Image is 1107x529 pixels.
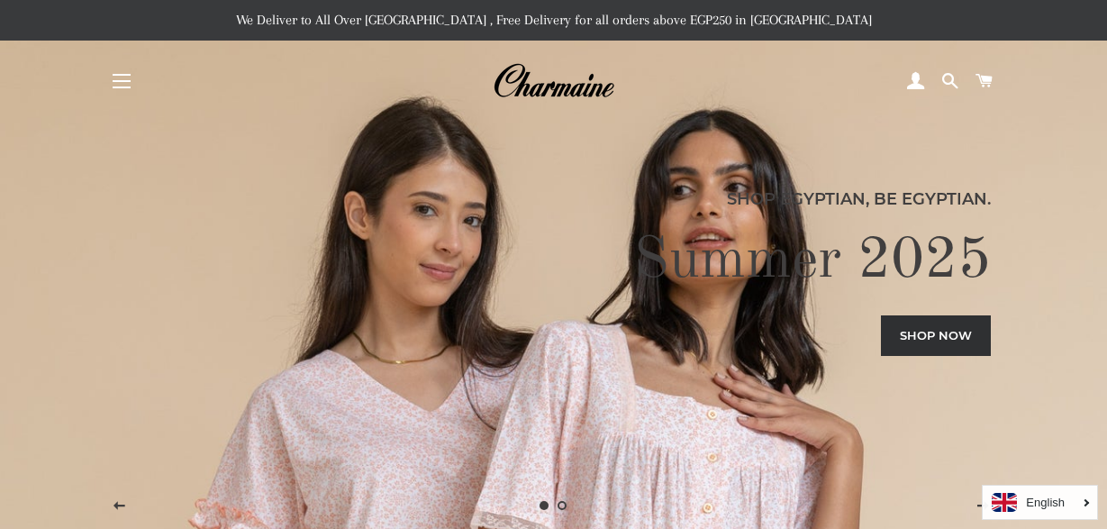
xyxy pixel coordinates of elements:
a: Shop now [881,315,991,355]
a: Slide 1, current [536,497,554,515]
i: English [1026,497,1065,508]
a: Load slide 2 [554,497,572,515]
a: English [992,493,1088,512]
button: Next slide [960,484,1005,529]
button: Previous slide [96,484,141,529]
h2: Summer 2025 [116,225,991,297]
img: Charmaine Egypt [493,61,614,101]
p: Shop Egyptian, Be Egyptian. [116,187,991,212]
